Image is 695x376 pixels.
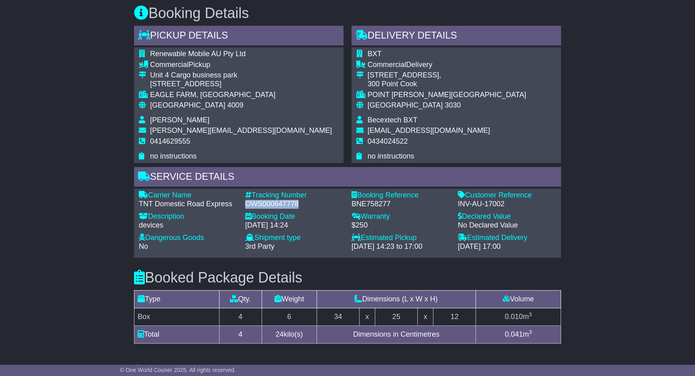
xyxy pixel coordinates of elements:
[134,326,219,343] td: Total
[505,313,523,321] span: 0.010
[458,200,556,209] div: INV-AU-17002
[245,212,343,221] div: Booking Date
[120,367,236,373] span: © One World Courier 2025. All rights reserved.
[150,61,189,69] span: Commercial
[352,200,450,209] div: BNE758277
[139,234,237,242] div: Dangerous Goods
[276,330,284,338] span: 24
[245,242,274,250] span: 3rd Party
[150,80,332,89] div: [STREET_ADDRESS]
[458,191,556,200] div: Customer Reference
[368,101,443,109] span: [GEOGRAPHIC_DATA]
[317,291,476,308] td: Dimensions (L x W x H)
[368,50,382,58] span: BXT
[352,191,450,200] div: Booking Reference
[134,308,219,326] td: Box
[134,5,561,21] h3: Booking Details
[245,200,343,209] div: OWS000647778
[245,221,343,230] div: [DATE] 14:24
[368,80,526,89] div: 300 Point Cook
[368,61,406,69] span: Commercial
[134,270,561,286] h3: Booked Package Details
[134,291,219,308] td: Type
[139,212,237,221] div: Description
[368,152,414,160] span: no instructions
[245,191,343,200] div: Tracking Number
[505,330,523,338] span: 0.041
[150,101,225,109] span: [GEOGRAPHIC_DATA]
[375,308,418,326] td: 25
[368,91,526,100] div: POINT [PERSON_NAME][GEOGRAPHIC_DATA]
[150,91,332,100] div: EAGLE FARM, [GEOGRAPHIC_DATA]
[368,126,490,134] span: [EMAIL_ADDRESS][DOMAIN_NAME]
[150,116,209,124] span: [PERSON_NAME]
[368,71,526,80] div: [STREET_ADDRESS],
[458,234,556,242] div: Estimated Delivery
[139,242,148,250] span: No
[476,291,561,308] td: Volume
[219,308,262,326] td: 4
[476,326,561,343] td: m
[150,50,246,58] span: Renewable Mobile AU Pty Ltd
[227,101,243,109] span: 4009
[139,200,237,209] div: TNT Domestic Road Express
[458,221,556,230] div: No Declared Value
[317,308,359,326] td: 34
[262,326,317,343] td: kilo(s)
[368,116,417,124] span: Becextech BXT
[368,137,408,145] span: 0434024522
[317,326,476,343] td: Dimensions in Centimetres
[529,311,532,317] sup: 3
[150,152,197,160] span: no instructions
[445,101,461,109] span: 3030
[368,61,526,69] div: Delivery
[417,308,433,326] td: x
[245,234,343,242] div: Shipment type
[352,234,450,242] div: Estimated Pickup
[529,329,532,335] sup: 3
[139,221,237,230] div: devices
[352,221,450,230] div: $250
[150,137,190,145] span: 0414629555
[352,212,450,221] div: Warranty
[219,326,262,343] td: 4
[359,308,375,326] td: x
[150,61,332,69] div: Pickup
[352,26,561,47] div: Delivery Details
[134,26,343,47] div: Pickup Details
[458,212,556,221] div: Declared Value
[433,308,476,326] td: 12
[352,242,450,251] div: [DATE] 14:23 to 17:00
[134,167,561,189] div: Service Details
[262,308,317,326] td: 6
[262,291,317,308] td: Weight
[139,191,237,200] div: Carrier Name
[476,308,561,326] td: m
[150,71,332,80] div: Unit 4 Cargo business park
[458,242,556,251] div: [DATE] 17:00
[219,291,262,308] td: Qty.
[150,126,332,134] span: [PERSON_NAME][EMAIL_ADDRESS][DOMAIN_NAME]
